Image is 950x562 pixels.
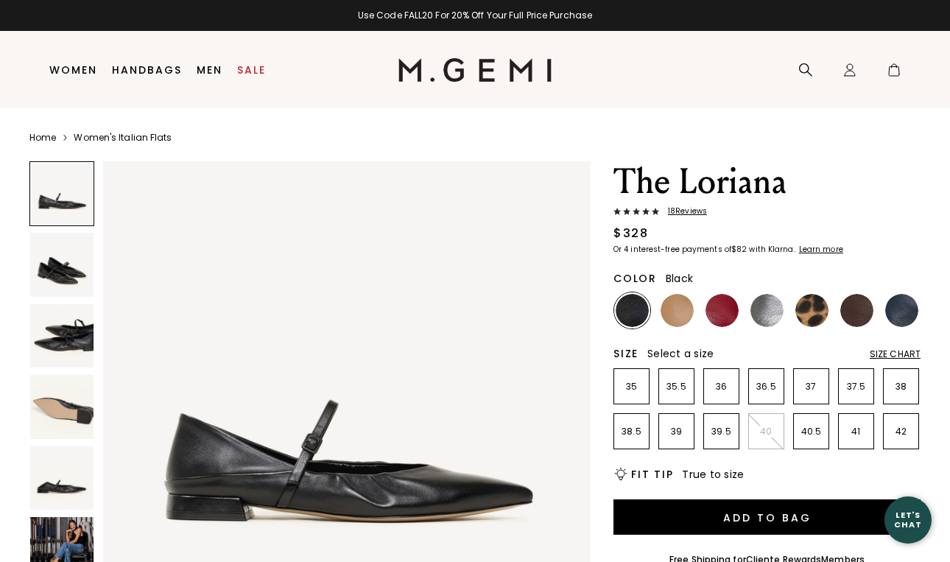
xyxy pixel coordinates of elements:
p: 40.5 [794,426,828,438]
a: Sale [237,64,266,76]
a: Home [29,132,56,144]
span: True to size [682,467,744,482]
a: Women's Italian Flats [74,132,172,144]
img: The Loriana [30,233,94,296]
span: Black [666,271,693,286]
a: 18Reviews [613,207,921,219]
p: 39 [659,426,694,438]
p: 35 [614,381,649,393]
klarna-placement-style-cta: Learn more [799,244,843,255]
p: 41 [839,426,873,438]
p: 38.5 [614,426,649,438]
button: Add to Bag [613,499,921,535]
h2: Fit Tip [631,468,673,480]
img: The Loriana [30,446,94,510]
klarna-placement-style-body: Or 4 interest-free payments of [613,244,731,255]
img: Leopard [795,294,828,327]
img: Light Tan [661,294,694,327]
a: Learn more [798,245,843,254]
a: Men [197,64,222,76]
img: M.Gemi [398,58,552,82]
img: Chocolate [840,294,873,327]
h1: The Loriana [613,161,921,203]
img: The Loriana [30,304,94,368]
img: Dark Red [706,294,739,327]
p: 36 [704,381,739,393]
p: 40 [749,426,784,438]
p: 38 [884,381,918,393]
a: Women [49,64,97,76]
klarna-placement-style-amount: $82 [731,244,747,255]
p: 35.5 [659,381,694,393]
p: 39.5 [704,426,739,438]
klarna-placement-style-body: with Klarna [749,244,797,255]
img: Black [616,294,649,327]
img: The Loriana [30,375,94,438]
a: Handbags [112,64,182,76]
p: 37.5 [839,381,873,393]
p: 37 [794,381,828,393]
h2: Color [613,273,657,284]
div: Size Chart [870,348,921,360]
div: Let's Chat [884,510,932,529]
p: 42 [884,426,918,438]
span: Select a size [647,346,714,361]
img: Navy [885,294,918,327]
img: Gunmetal [750,294,784,327]
p: 36.5 [749,381,784,393]
div: $328 [613,225,648,242]
span: 18 Review s [659,207,707,216]
h2: Size [613,348,638,359]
